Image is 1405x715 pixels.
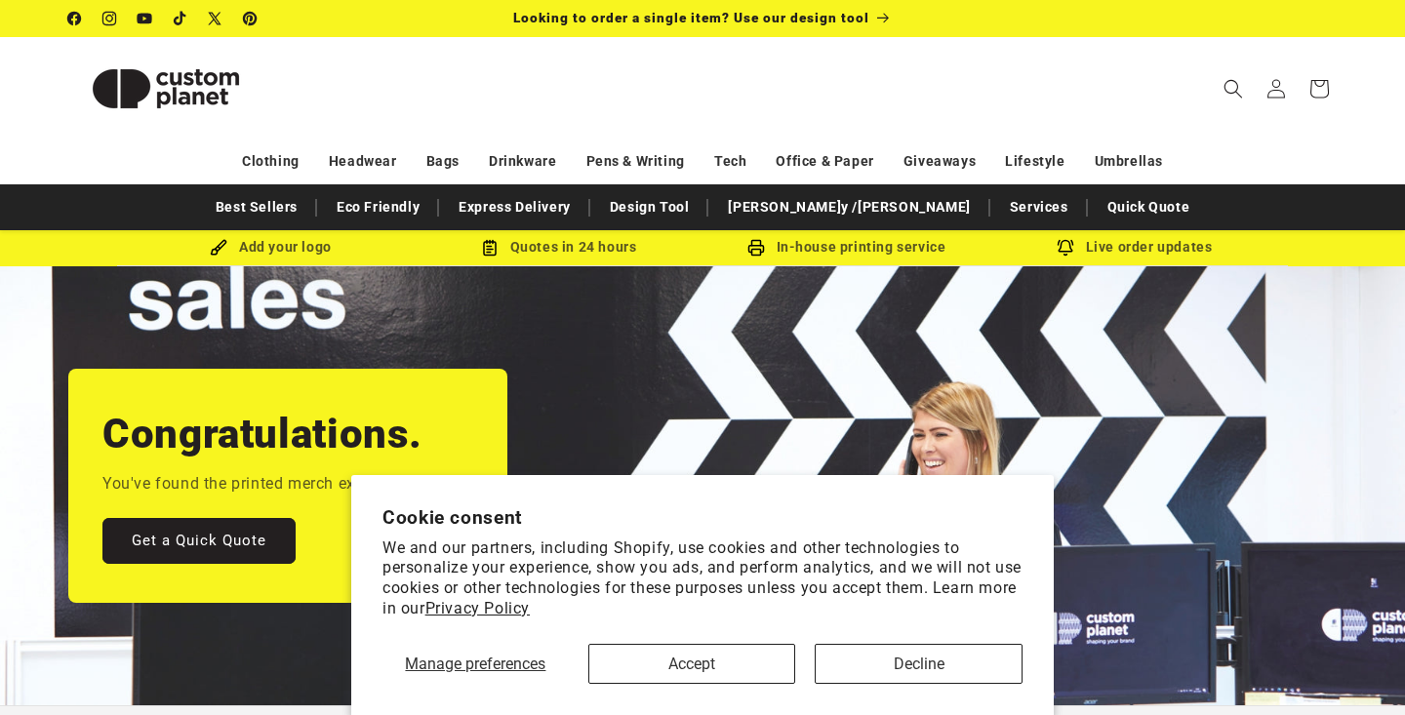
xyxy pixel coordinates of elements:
[600,190,700,224] a: Design Tool
[586,144,685,179] a: Pens & Writing
[382,644,569,684] button: Manage preferences
[426,144,460,179] a: Bags
[513,10,869,25] span: Looking to order a single item? Use our design tool
[481,239,499,257] img: Order Updates Icon
[102,470,396,498] p: You've found the printed merch experts.
[776,144,873,179] a: Office & Paper
[1307,621,1405,715] iframe: Chat Widget
[1095,144,1163,179] a: Umbrellas
[1057,239,1074,257] img: Order updates
[102,517,296,563] a: Get a Quick Quote
[903,144,976,179] a: Giveaways
[702,235,990,259] div: In-house printing service
[1000,190,1078,224] a: Services
[327,190,429,224] a: Eco Friendly
[242,144,300,179] a: Clothing
[210,239,227,257] img: Brush Icon
[61,37,271,139] a: Custom Planet
[382,538,1023,619] p: We and our partners, including Shopify, use cookies and other technologies to personalize your ex...
[405,655,545,673] span: Manage preferences
[449,190,581,224] a: Express Delivery
[718,190,980,224] a: [PERSON_NAME]y /[PERSON_NAME]
[990,235,1278,259] div: Live order updates
[1098,190,1200,224] a: Quick Quote
[747,239,765,257] img: In-house printing
[382,506,1023,529] h2: Cookie consent
[102,408,422,460] h2: Congratulations.
[714,144,746,179] a: Tech
[489,144,556,179] a: Drinkware
[68,45,263,133] img: Custom Planet
[815,644,1023,684] button: Decline
[425,599,530,617] a: Privacy Policy
[329,144,397,179] a: Headwear
[1212,67,1255,110] summary: Search
[415,235,702,259] div: Quotes in 24 hours
[127,235,415,259] div: Add your logo
[588,644,796,684] button: Accept
[206,190,307,224] a: Best Sellers
[1005,144,1064,179] a: Lifestyle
